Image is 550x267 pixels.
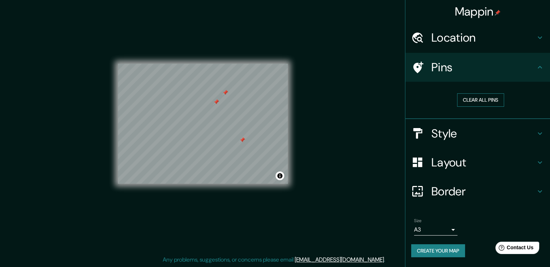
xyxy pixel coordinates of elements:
button: Toggle attribution [276,171,284,180]
h4: Layout [431,155,536,170]
div: . [385,255,386,264]
div: . [386,255,388,264]
div: Border [405,177,550,206]
div: A3 [414,224,457,236]
div: Pins [405,53,550,82]
iframe: Help widget launcher [486,239,542,259]
div: Style [405,119,550,148]
h4: Style [431,126,536,141]
button: Clear all pins [457,93,504,107]
div: Location [405,23,550,52]
img: pin-icon.png [495,10,500,16]
button: Create your map [411,244,465,258]
p: Any problems, suggestions, or concerns please email . [163,255,385,264]
h4: Pins [431,60,536,75]
a: [EMAIL_ADDRESS][DOMAIN_NAME] [295,256,384,263]
label: Size [414,217,422,224]
h4: Mappin [455,4,501,19]
canvas: Map [118,64,288,184]
h4: Border [431,184,536,199]
h4: Location [431,30,536,45]
div: Layout [405,148,550,177]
